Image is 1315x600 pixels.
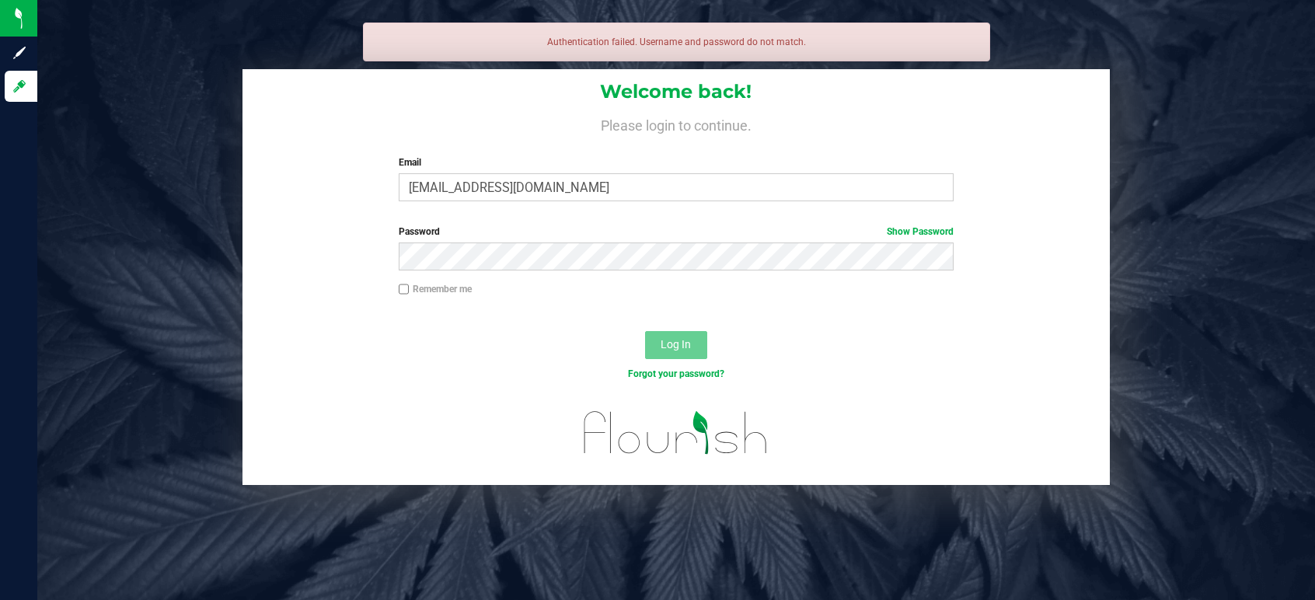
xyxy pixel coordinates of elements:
[242,82,1110,102] h1: Welcome back!
[645,331,707,359] button: Log In
[661,338,691,351] span: Log In
[399,284,410,295] input: Remember me
[12,78,27,94] inline-svg: Log in
[399,282,472,296] label: Remember me
[242,115,1110,134] h4: Please login to continue.
[363,23,990,61] div: Authentication failed. Username and password do not match.
[399,226,440,237] span: Password
[567,398,784,468] img: flourish_logo.svg
[628,368,724,379] a: Forgot your password?
[12,45,27,61] inline-svg: Sign up
[887,226,954,237] a: Show Password
[399,155,954,169] label: Email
